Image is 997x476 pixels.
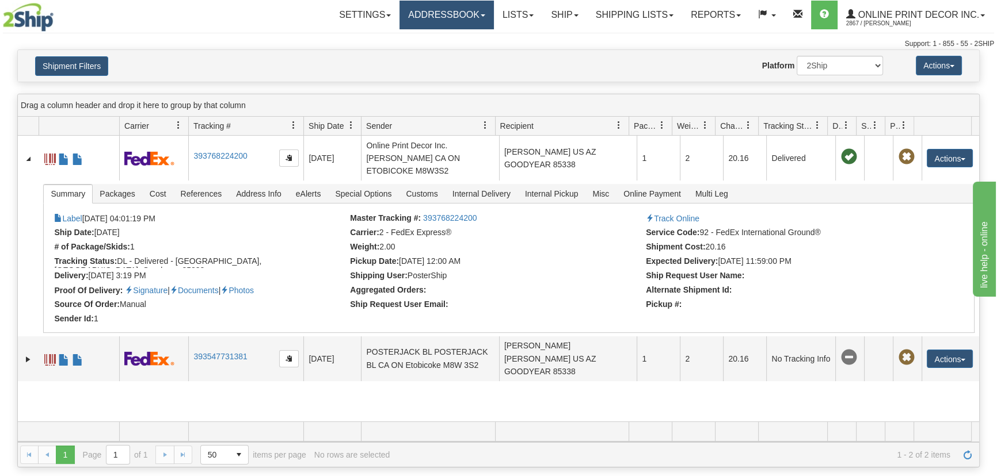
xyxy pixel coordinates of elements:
button: Shipment Filters [35,56,108,76]
li: 2 - FedEx Express® [350,228,643,239]
span: Summary [44,185,92,203]
a: Refresh [958,446,977,464]
li: [DATE] 3:19 PM [54,271,347,282]
td: Delivered [766,136,835,181]
span: Packages [93,185,142,203]
strong: Shipment Cost: [646,242,705,251]
a: Addressbook [399,1,494,29]
button: Actions [927,149,973,167]
td: POSTERJACK BL POSTERJACK BL CA ON Etobicoke M8W 3S2 [361,336,499,381]
span: Delivery Status [832,120,842,132]
a: Proof of delivery signature [125,286,168,295]
td: [PERSON_NAME] [PERSON_NAME] US AZ GOODYEAR 85338 [499,336,637,381]
a: Commercial Invoice [58,148,70,167]
span: Online Print Decor Inc. [855,10,979,20]
li: 20.16 [646,242,939,254]
a: Carrier filter column settings [169,116,188,135]
span: eAlerts [289,185,328,203]
span: 50 [208,449,223,460]
a: Label [44,349,56,367]
li: [DATE] 04:01:19 PM [54,213,347,225]
span: Customs [399,185,444,203]
span: Packages [634,120,658,132]
a: Sender filter column settings [475,116,495,135]
a: Track Online [646,214,699,223]
a: Proof of delivery documents [170,286,219,295]
strong: Pickup Date: [350,256,399,266]
a: Reports [682,1,749,29]
strong: Master Tracking #: [350,213,421,222]
strong: Weight: [350,242,379,251]
strong: Ship Request User Name: [646,271,744,280]
span: Tracking Status [763,120,813,132]
a: Ship [542,1,587,29]
span: No Tracking Info [840,350,857,366]
li: 1 [54,242,347,254]
td: No Tracking Info [766,336,835,381]
span: Address Info [229,185,288,203]
strong: Service Code: [646,228,699,237]
a: Proof of delivery images [220,286,254,295]
td: 1 [637,336,680,381]
li: 2.00 [350,242,643,254]
span: 2867 / [PERSON_NAME] [846,18,933,29]
a: 393768224200 [193,151,247,160]
a: 393768224200 [423,213,477,222]
button: Copy to clipboard [279,149,299,167]
a: Delivery Status filter column settings [836,116,856,135]
img: 2 - FedEx Express® [124,351,174,366]
iframe: chat widget [971,179,996,297]
a: Charge filter column settings [739,116,758,135]
strong: Sender Id: [54,314,93,323]
a: Shipping lists [587,1,682,29]
span: Multi Leg [688,185,735,203]
span: On time [840,149,857,165]
span: Pickup Not Assigned [898,350,914,366]
label: Platform [762,60,795,71]
button: Actions [927,350,973,368]
td: [DATE] [303,336,361,381]
a: USMCA CO [72,349,83,367]
a: Ship Date filter column settings [341,116,361,135]
span: Recipient [500,120,534,132]
button: Actions [916,56,962,75]
strong: Ship Request User Email: [350,300,448,309]
span: items per page [200,445,306,465]
span: select [230,446,248,464]
span: Special Options [328,185,398,203]
a: USMCA CO [72,148,83,167]
li: DL - Delivered - [GEOGRAPHIC_DATA], [GEOGRAPHIC_DATA], Goodyear, 85338 [54,256,347,268]
li: PosterShip (23708) [350,271,643,282]
span: Weight [677,120,701,132]
strong: Source Of Order: [54,300,120,309]
span: Carrier [124,120,149,132]
li: [DATE] 11:59:00 PM [646,256,939,268]
strong: Delivery: [54,271,88,280]
strong: Alternate Shipment Id: [646,285,732,294]
td: 20.16 [723,136,766,181]
a: Packages filter column settings [652,116,672,135]
span: Internal Delivery [446,185,517,203]
strong: # of Package/Skids: [54,242,130,251]
strong: Pickup #: [646,300,682,309]
button: Copy to clipboard [279,350,299,367]
a: Pickup Status filter column settings [894,116,914,135]
td: 2 [680,136,723,181]
span: Tracking # [193,120,231,132]
a: Tracking Status filter column settings [808,116,827,135]
div: grid grouping header [18,94,979,117]
span: Shipment Issues [861,120,871,132]
li: [DATE] [54,228,347,239]
span: Pickup Not Assigned [898,149,914,165]
span: Sender [366,120,392,132]
li: 92 - FedEx International Ground® [646,228,939,239]
span: Charge [720,120,744,132]
span: Internal Pickup [518,185,585,203]
strong: Carrier: [350,228,379,237]
span: Cost [143,185,173,203]
td: [PERSON_NAME] US AZ GOODYEAR 85338 [499,136,637,181]
a: Expand [22,354,34,365]
a: Weight filter column settings [695,116,715,135]
div: No rows are selected [314,450,390,459]
span: Ship Date [309,120,344,132]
